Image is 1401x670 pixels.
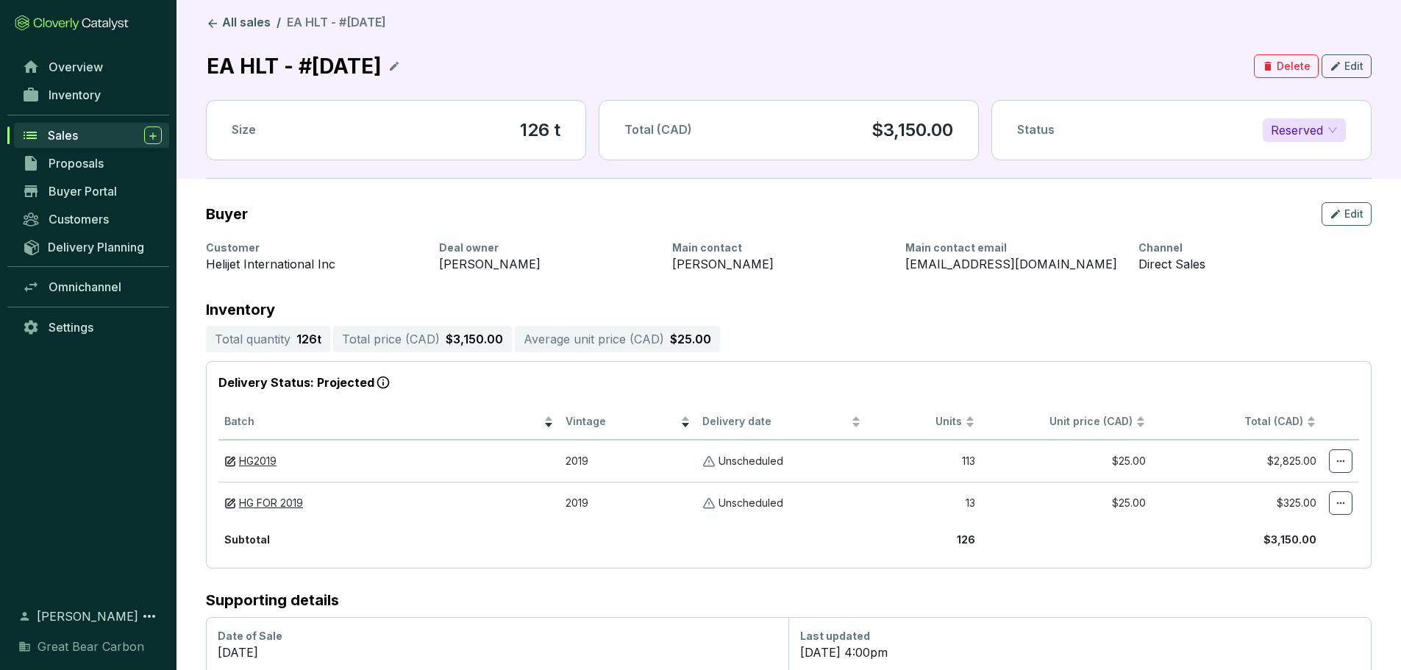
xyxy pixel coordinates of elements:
th: Batch [218,405,560,441]
p: $3,150.00 [446,330,503,348]
p: Delivery Status: Projected [218,374,1359,393]
p: Total price ( CAD ) [342,330,440,348]
b: 126 [957,533,975,546]
div: [PERSON_NAME] [439,255,655,273]
span: Settings [49,320,93,335]
p: Unscheduled [719,496,783,510]
a: Omnichannel [15,274,169,299]
a: Overview [15,54,169,79]
div: Deal owner [439,240,655,255]
p: $25.00 [670,330,711,348]
span: Proposals [49,156,104,171]
span: Inventory [49,88,101,102]
span: Customers [49,212,109,227]
p: Status [1017,122,1055,138]
span: Total (CAD) [1244,415,1303,427]
b: Subtotal [224,533,270,546]
p: $3,150.00 [871,118,953,142]
span: Edit [1344,207,1363,221]
p: 126 t [296,330,321,348]
td: $325.00 [1152,482,1322,524]
th: Delivery date [696,405,867,441]
div: Main contact [672,240,888,255]
span: Unit price (CAD) [1049,415,1133,427]
div: [PERSON_NAME] [672,255,888,273]
button: Delete [1254,54,1319,78]
a: Proposals [15,151,169,176]
td: $2,825.00 [1152,440,1322,482]
b: $3,150.00 [1263,533,1316,546]
div: Helijet International Inc [206,255,421,273]
td: $25.00 [981,482,1152,524]
span: Batch [224,415,541,429]
a: Sales [14,123,169,148]
a: Inventory [15,82,169,107]
div: Channel [1138,240,1354,255]
a: Buyer Portal [15,179,169,204]
section: 126 t [520,118,560,142]
p: Average unit price ( CAD ) [524,330,664,348]
span: Total (CAD) [624,122,692,137]
img: Unscheduled [702,455,716,468]
p: Unscheduled [719,455,783,468]
div: [DATE] [218,644,777,661]
a: HG2019 [239,455,277,468]
button: Edit [1322,202,1372,226]
span: Delivery Planning [48,240,144,254]
span: Reserved [1271,119,1338,141]
span: Units [873,415,962,429]
img: Unscheduled [702,496,716,510]
h2: Buyer [206,206,248,222]
td: 113 [867,440,981,482]
span: Overview [49,60,103,74]
div: [DATE] 4:00pm [800,644,1359,661]
div: Last updated [800,629,1359,644]
h2: Supporting details [206,592,1372,608]
span: Omnichannel [49,279,121,294]
td: 2019 [560,440,696,482]
a: All sales [203,15,274,32]
div: Customer [206,240,421,255]
span: Edit [1344,59,1363,74]
p: EA HLT - #[DATE] [206,50,382,82]
div: Main contact email [905,240,1121,255]
div: [EMAIL_ADDRESS][DOMAIN_NAME] [905,255,1121,273]
td: 2019 [560,482,696,524]
span: Great Bear Carbon [38,638,144,655]
div: Direct Sales [1138,255,1354,273]
a: Settings [15,315,169,340]
li: / [277,15,281,32]
p: Total quantity [215,330,290,348]
span: Vintage [566,415,677,429]
a: Delivery Planning [15,235,169,259]
span: Delete [1277,59,1311,74]
p: Size [232,122,256,138]
a: Customers [15,207,169,232]
td: $25.00 [981,440,1152,482]
a: HG FOR 2019 [239,496,303,510]
th: Units [867,405,981,441]
span: EA HLT - #[DATE] [287,15,386,29]
img: draft [224,455,236,468]
span: Delivery date [702,415,848,429]
span: Sales [48,128,78,143]
span: [PERSON_NAME] [37,607,138,625]
button: Edit [1322,54,1372,78]
div: Date of Sale [218,629,777,644]
td: 13 [867,482,981,524]
img: draft [224,496,236,510]
span: Buyer Portal [49,184,117,199]
p: Inventory [206,302,1372,317]
th: Vintage [560,405,696,441]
